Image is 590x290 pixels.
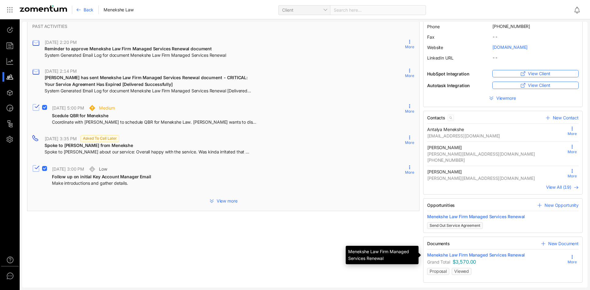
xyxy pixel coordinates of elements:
span: Menekshe Law Firm Managed Services Renewal [427,252,525,258]
span: [PERSON_NAME][EMAIL_ADDRESS][DOMAIN_NAME] [427,175,566,181]
span: More [405,44,414,50]
span: -- [492,55,579,61]
span: Opportunities [427,202,455,208]
span: [PERSON_NAME] [427,169,462,174]
span: HubSpot Integration [427,71,487,77]
span: [PHONE_NUMBER] [492,23,579,29]
span: Autotask Integration [427,83,487,89]
span: Viewed [454,269,469,274]
span: [PERSON_NAME] [427,145,462,150]
span: View more [496,95,517,101]
span: View Client [528,70,550,77]
span: View more [217,198,238,204]
span: [EMAIL_ADDRESS][DOMAIN_NAME] [427,133,566,139]
span: New Document [548,241,579,247]
span: $3,570.00 [453,259,476,265]
span: Spoke to [PERSON_NAME] about our service: Overall happy with the service. Was kinda irritated tha... [45,149,251,155]
button: View Client [492,82,579,89]
span: PAST ACTIVITIES [32,23,419,29]
span: Scedule QBR for Menekshe [52,113,108,118]
span: More [405,140,414,145]
span: System Generated Email Log for document Menekshe Law Firm Managed Services Renewal [Delivered Suc... [45,88,251,94]
span: [PERSON_NAME][EMAIL_ADDRESS][DOMAIN_NAME] [427,151,566,157]
span: [DATE] 2:14 PM [45,68,77,74]
button: View Client [492,70,579,77]
div: Notifications [573,3,586,17]
span: [PHONE_NUMBER] [427,157,566,163]
span: More [405,170,414,175]
span: View All ( 19 ) [546,184,571,190]
span: Asked To Call Later [81,135,119,142]
span: Menekshe Law [104,7,133,13]
button: View more [27,196,419,206]
span: New Contact [553,115,579,121]
span: Send Out Service Agreement [427,222,483,229]
img: Zomentum Logo [20,6,67,12]
span: Follow up on initial Key Account Manager Email [52,174,151,179]
span: Grand Total [427,259,450,265]
span: -- [492,34,579,40]
span: Make introductions and gather details. [52,180,128,186]
span: Client [282,6,327,15]
span: Spoke to [PERSON_NAME] from Menekshe [45,143,133,148]
span: More [405,109,414,114]
span: More [405,73,414,79]
span: [DATE] 5:00 PM [52,105,84,110]
span: [DATE] 3:00 PM [52,166,84,172]
span: Fax [427,34,435,40]
span: More [568,173,577,179]
span: [PERSON_NAME] has sent Menekshe Law Firm Managed Services Renewal document - CRITICAL: Your Servi... [45,75,249,87]
span: [DATE] 2:20 PM [45,40,77,45]
div: Menekshe Law Firm Managed Services Renewal [346,246,419,264]
span: Low [99,166,107,172]
span: Website [427,45,443,50]
a: [DOMAIN_NAME] [492,44,528,50]
span: More [568,131,577,137]
span: Reminder to approve Menekshe Law Firm Managed Services Renewal document [45,46,212,51]
a: Menekshe Law Firm Managed Services Renewal [427,214,579,220]
span: Phone [427,24,439,29]
span: Antalya Menekshe [427,127,464,132]
span: New Opportunity [545,202,579,208]
span: Medium [99,105,115,111]
span: Proposal [430,269,447,274]
span: Contacts [427,115,445,121]
a: Menekshe Law Firm Managed Services Renewal [427,252,566,258]
span: [DATE] 3:35 PM [45,136,77,141]
span: System Generated Email Log for document Menekshe Law Firm Managed Services Renewal [45,52,226,58]
span: Documents [427,241,450,247]
span: Back [84,7,93,13]
span: More [568,259,577,265]
span: View Client [528,82,550,89]
span: LinkedIn URL [427,55,453,60]
span: Coordinate with [PERSON_NAME] to schedule QBR for Menekshe Law. [PERSON_NAME] wants to discuss up... [52,119,258,125]
button: Viewmore [427,93,579,103]
span: More [568,149,577,155]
